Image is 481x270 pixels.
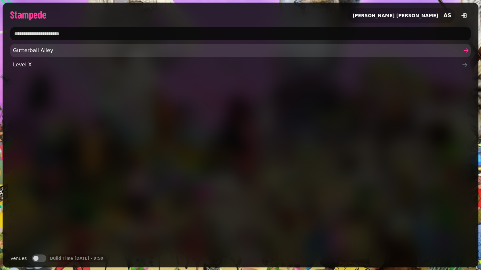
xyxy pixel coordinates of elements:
[458,9,471,22] button: logout
[10,44,471,57] a: Gutterball Alley
[353,12,438,19] h2: [PERSON_NAME] [PERSON_NAME]
[50,256,103,261] p: Build Time [DATE] - 9:50
[13,47,462,54] span: Gutterball Alley
[444,13,451,18] span: AS
[10,11,46,20] img: logo
[13,61,462,69] span: Level X
[10,58,471,71] a: Level X
[10,254,27,262] label: Venues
